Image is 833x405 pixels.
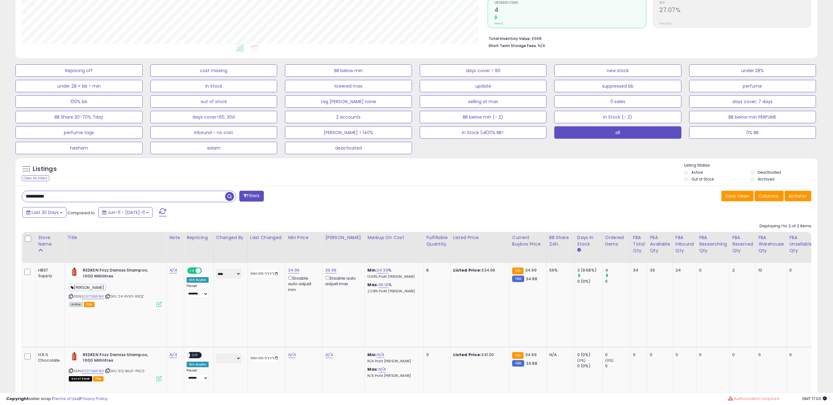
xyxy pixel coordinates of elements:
span: Compared to: [67,210,96,216]
a: N/A [169,352,177,358]
b: Listed Price: [453,267,481,273]
div: 0 [605,352,630,358]
div: Min Price [288,234,320,241]
div: FBA Total Qty [633,234,645,254]
span: All listings that are currently out of stock and unavailable for purchase on Amazon [69,376,92,381]
div: Preset: [187,368,209,382]
span: | SKU: 6Q-BAJ0-PAC0 [105,368,144,373]
a: N/A [378,366,386,372]
button: inbound - no cost [150,126,277,139]
div: Disable auto adjust max [325,275,360,287]
b: Min: [367,267,377,273]
button: 0% BB [689,126,816,139]
img: 31L0b+9WqdL._SL40_.jpg [69,268,81,276]
button: Columns [755,191,784,201]
h2: 4 [494,7,646,15]
div: FBA Unsellable Qty [789,234,812,254]
a: B0979BWBH1 [82,368,104,374]
span: Jun-11 - [DATE]-11 [108,209,145,216]
strong: Copyright [6,396,29,402]
div: 36 [650,268,668,273]
span: 34.99 [525,352,537,358]
button: under 28 + bb > min [16,80,143,92]
span: Ordered Items [494,1,646,5]
a: N/A [325,352,333,358]
small: FBM [512,360,524,367]
div: 0 [699,352,725,358]
span: FBA [93,376,104,381]
div: BB Share 24h. [549,234,572,247]
button: deactivated [285,142,412,154]
label: Out of Stock [691,176,714,182]
h5: Listings [33,165,57,173]
a: 24.39 [377,267,388,273]
span: ROI [659,1,811,5]
div: 0 [605,363,630,369]
button: Save View [721,191,754,201]
a: B0979BWBH1 [82,294,104,299]
span: 2025-08-11 17:03 GMT [802,396,827,402]
small: FBA [512,268,524,274]
button: perfume [689,80,816,92]
button: out of stock [150,95,277,108]
a: 34.99 [288,267,299,273]
div: 0 (0%) [577,352,602,358]
label: Deactivated [758,170,781,175]
button: In Stock [150,80,277,92]
button: perfume tags [16,126,143,139]
button: under 28% [689,64,816,77]
a: N/A [288,352,295,358]
div: Clear All Filters [22,175,49,181]
div: 0 [789,352,810,358]
b: Min: [367,352,377,358]
div: £34.99 [453,268,505,273]
p: Listing States: [684,163,817,168]
div: 0 (0%) [577,279,602,284]
b: REDKEN Frizz Dismiss Shampoo, 1000 Millilitres [83,352,158,365]
span: FBA [84,302,95,307]
div: 24 [676,268,692,273]
div: Preset: [187,284,209,298]
span: OFF [201,268,211,273]
div: 10 [758,268,782,273]
button: Actions [785,191,811,201]
small: Days In Stock. [577,247,581,253]
span: ON [188,268,196,273]
div: HBST Supply [38,268,60,279]
button: BB below min PERFUME [689,111,816,123]
a: Privacy Policy [80,396,108,402]
span: Last 30 Days [32,209,59,216]
button: lowered max [285,80,412,92]
button: 2 accounts [285,111,412,123]
span: [PERSON_NAME] [69,284,106,291]
span: OFF [190,352,200,358]
button: suppressed bb [554,80,681,92]
div: ASIN: [69,352,162,381]
small: Prev: N/A [659,22,671,25]
div: Displaying 1 to 2 of 2 items [760,223,811,229]
button: Filters [239,191,264,202]
div: 2 [732,268,751,273]
span: 34.88 [526,360,537,366]
button: In Stock (all)0% BB> [420,126,547,139]
div: [PERSON_NAME] [325,234,362,241]
div: Win BuyBox [187,277,209,283]
span: | SKU: 24-XVVD-RXQZ [105,294,144,299]
button: 100% bb [16,95,143,108]
div: FBA Reserved Qty [732,234,753,254]
button: eslam [150,142,277,154]
th: CSV column name: cust_attr_2_Changed by [213,232,247,263]
div: N/A [549,352,570,358]
b: Max: [367,282,378,288]
button: BB below min (- 2) [420,111,547,123]
div: 3 (9.68%) [577,268,602,273]
div: 0 [676,352,692,358]
div: Title [67,234,164,241]
div: 0 [633,352,643,358]
div: Repricing [187,234,211,241]
th: The percentage added to the cost of goods (COGS) that forms the calculator for Min & Max prices. [365,232,424,263]
b: Max: [367,366,378,372]
div: ASIN: [69,268,162,306]
div: Changed by [216,234,245,241]
small: Prev: 0 [494,22,503,25]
